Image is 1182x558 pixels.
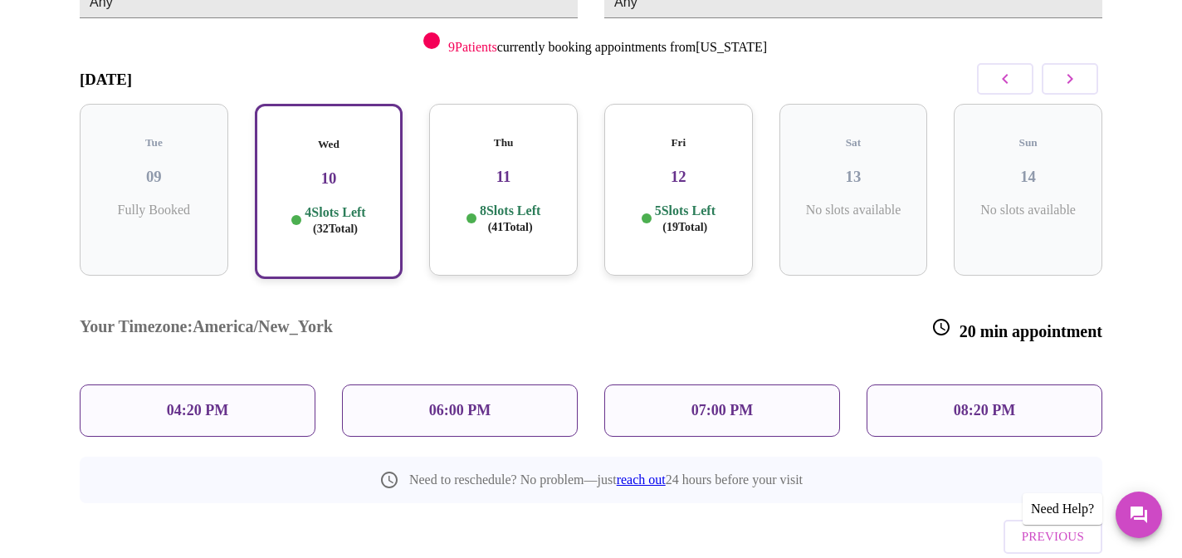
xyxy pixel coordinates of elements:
div: Need Help? [1023,493,1102,525]
span: 9 Patients [448,40,497,54]
h3: 13 [793,168,915,186]
button: Previous [1004,520,1102,553]
p: 07:00 PM [691,402,753,419]
p: currently booking appointments from [US_STATE] [448,40,767,55]
p: 08:20 PM [954,402,1015,419]
p: Need to reschedule? No problem—just 24 hours before your visit [409,472,803,487]
h5: Sun [967,136,1089,149]
p: 04:20 PM [167,402,228,419]
h3: 12 [618,168,740,186]
h3: 10 [270,169,388,188]
h5: Sat [793,136,915,149]
p: 8 Slots Left [480,203,540,235]
h3: 09 [93,168,215,186]
p: 4 Slots Left [305,204,365,237]
p: 06:00 PM [429,402,491,419]
span: ( 19 Total) [662,221,707,233]
h5: Tue [93,136,215,149]
h3: [DATE] [80,71,132,89]
p: No slots available [793,203,915,218]
p: No slots available [967,203,1089,218]
h5: Wed [270,138,388,151]
span: ( 32 Total) [313,223,358,235]
a: reach out [617,472,666,487]
span: Previous [1022,526,1084,547]
h5: Thu [442,136,564,149]
h3: 20 min appointment [931,317,1102,341]
p: 5 Slots Left [655,203,716,235]
h3: 11 [442,168,564,186]
p: Fully Booked [93,203,215,218]
h5: Fri [618,136,740,149]
h3: Your Timezone: America/New_York [80,317,333,341]
button: Messages [1116,492,1162,538]
span: ( 41 Total) [488,221,533,233]
h3: 14 [967,168,1089,186]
